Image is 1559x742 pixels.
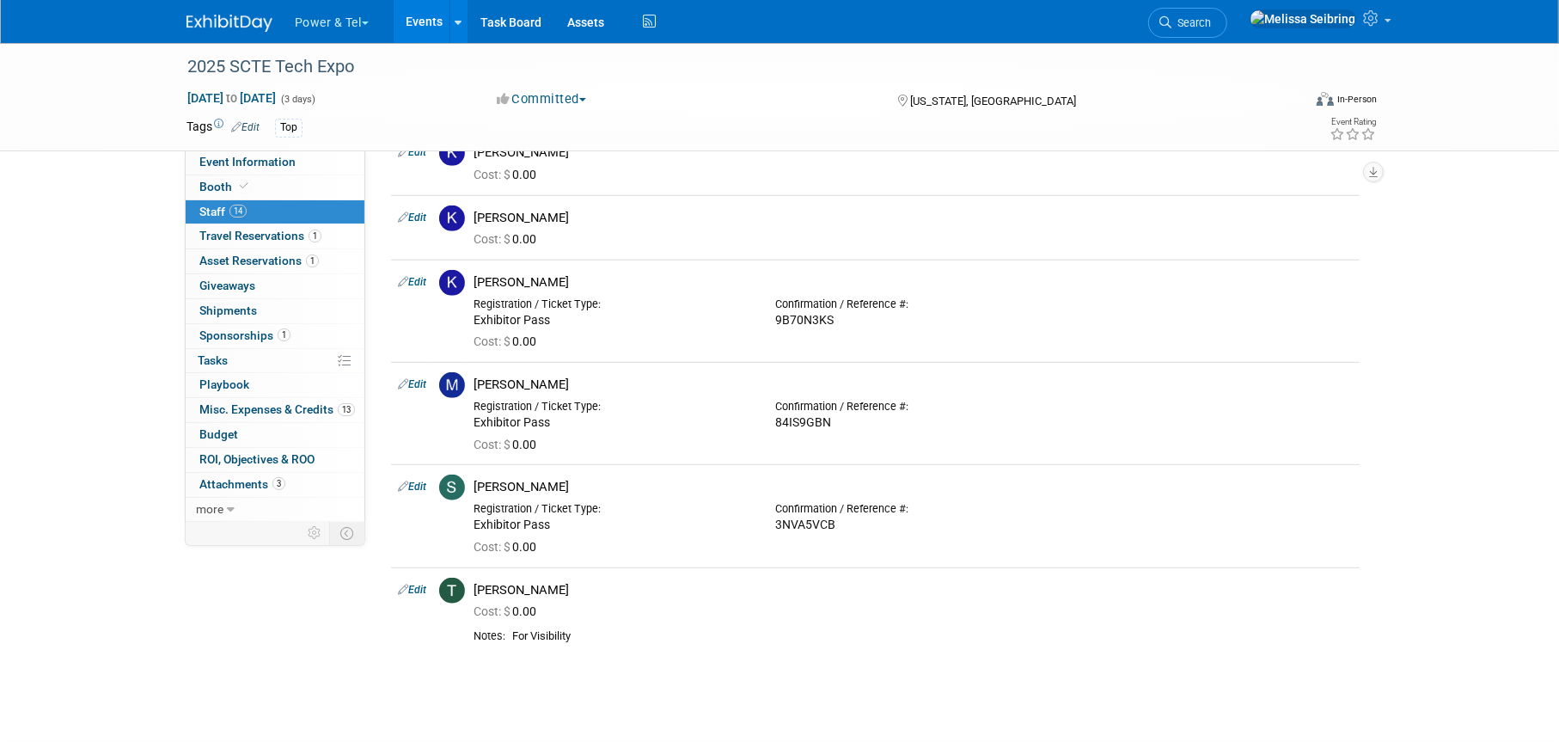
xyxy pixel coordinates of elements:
span: 0.00 [474,540,543,554]
img: S.jpg [439,475,465,500]
span: [US_STATE], [GEOGRAPHIC_DATA] [910,95,1076,107]
img: K.jpg [439,140,465,166]
span: more [196,502,223,516]
a: Staff14 [186,200,364,224]
span: Cost: $ [474,540,512,554]
div: [PERSON_NAME] [474,377,1353,393]
a: Budget [186,423,364,447]
a: Edit [398,584,426,596]
div: 9B70N3KS [775,313,1051,328]
span: Tasks [198,353,228,367]
a: Playbook [186,373,364,397]
div: Exhibitor Pass [474,415,749,431]
td: Personalize Event Tab Strip [300,522,330,544]
span: Cost: $ [474,232,512,246]
a: Attachments3 [186,473,364,497]
div: Registration / Ticket Type: [474,502,749,516]
div: Confirmation / Reference #: [775,502,1051,516]
span: Playbook [199,377,249,391]
span: Event Information [199,155,296,169]
a: ROI, Objectives & ROO [186,448,364,472]
a: Travel Reservations1 [186,224,364,248]
div: [PERSON_NAME] [474,582,1353,598]
a: Sponsorships1 [186,324,364,348]
div: Notes: [474,629,505,643]
span: (3 days) [279,94,315,105]
div: For Visibility [512,629,1353,644]
a: Edit [231,121,260,133]
span: Cost: $ [474,168,512,181]
span: 13 [338,403,355,416]
span: Sponsorships [199,328,290,342]
span: [DATE] [DATE] [186,90,277,106]
span: Giveaways [199,279,255,292]
span: 14 [229,205,247,218]
span: ROI, Objectives & ROO [199,452,315,466]
div: [PERSON_NAME] [474,144,1353,161]
div: Exhibitor Pass [474,313,749,328]
div: Exhibitor Pass [474,518,749,533]
img: M.jpg [439,372,465,398]
a: Shipments [186,299,364,323]
span: 0.00 [474,604,543,618]
a: Edit [398,146,426,158]
span: 0.00 [474,438,543,451]
img: T.jpg [439,578,465,604]
div: 84IS9GBN [775,415,1051,431]
span: Cost: $ [474,438,512,451]
a: more [186,498,364,522]
span: 1 [278,328,290,341]
span: to [223,91,240,105]
span: Booth [199,180,252,193]
a: Edit [398,481,426,493]
a: Asset Reservations1 [186,249,364,273]
img: ExhibitDay [186,15,272,32]
span: 1 [306,254,319,267]
a: Tasks [186,349,364,373]
a: Edit [398,378,426,390]
div: Confirmation / Reference #: [775,297,1051,311]
a: Search [1148,8,1227,38]
div: Event Rating [1330,118,1376,126]
img: Melissa Seibring [1250,9,1356,28]
span: Attachments [199,477,285,491]
span: Staff [199,205,247,218]
a: Misc. Expenses & Credits13 [186,398,364,422]
i: Booth reservation complete [240,181,248,191]
span: Cost: $ [474,334,512,348]
div: 3NVA5VCB [775,518,1051,533]
img: Format-Inperson.png [1317,92,1334,106]
div: In-Person [1336,93,1377,106]
span: Search [1171,16,1211,29]
div: Registration / Ticket Type: [474,297,749,311]
div: [PERSON_NAME] [474,210,1353,226]
a: Booth [186,175,364,199]
span: 0.00 [474,168,543,181]
div: Top [275,119,303,137]
div: 2025 SCTE Tech Expo [181,52,1275,83]
img: K.jpg [439,205,465,231]
a: Giveaways [186,274,364,298]
span: Budget [199,427,238,441]
span: 0.00 [474,334,543,348]
td: Toggle Event Tabs [330,522,365,544]
div: Registration / Ticket Type: [474,400,749,414]
img: K.jpg [439,270,465,296]
span: 3 [272,477,285,490]
div: Confirmation / Reference #: [775,400,1051,414]
span: Shipments [199,304,257,317]
a: Edit [398,276,426,288]
span: 0.00 [474,232,543,246]
div: Event Format [1200,89,1377,115]
span: 1 [309,230,321,242]
button: Committed [491,90,593,108]
a: Event Information [186,150,364,175]
td: Tags [186,118,260,138]
span: Travel Reservations [199,229,321,242]
a: Edit [398,212,426,224]
span: Asset Reservations [199,254,319,267]
div: [PERSON_NAME] [474,479,1353,495]
div: [PERSON_NAME] [474,274,1353,291]
span: Misc. Expenses & Credits [199,402,355,416]
span: Cost: $ [474,604,512,618]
